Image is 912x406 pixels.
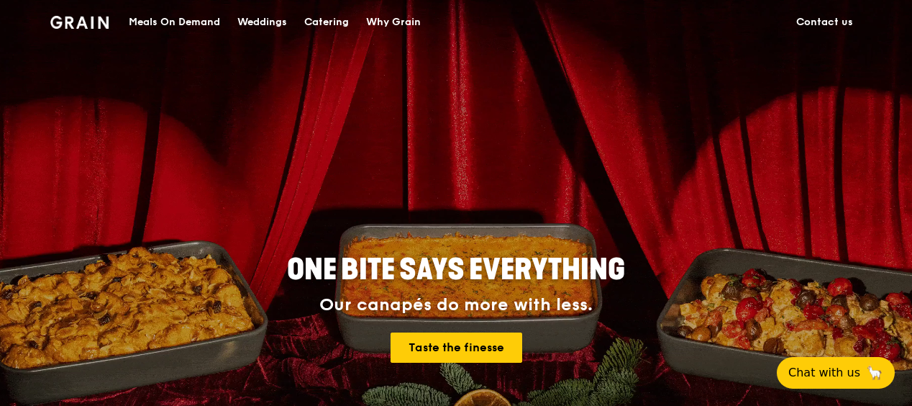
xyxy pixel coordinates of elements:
span: ONE BITE SAYS EVERYTHING [287,253,625,287]
div: Why Grain [366,1,421,44]
div: Weddings [237,1,287,44]
button: Chat with us🦙 [777,357,895,389]
div: Our canapés do more with less. [197,295,715,315]
a: Taste the finesse [391,333,522,363]
a: Catering [296,1,357,44]
div: Meals On Demand [129,1,220,44]
span: Chat with us [788,364,860,382]
a: Why Grain [357,1,429,44]
span: 🦙 [866,364,883,382]
a: Weddings [229,1,296,44]
div: Catering [304,1,349,44]
img: Grain [50,16,109,29]
a: Contact us [788,1,862,44]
